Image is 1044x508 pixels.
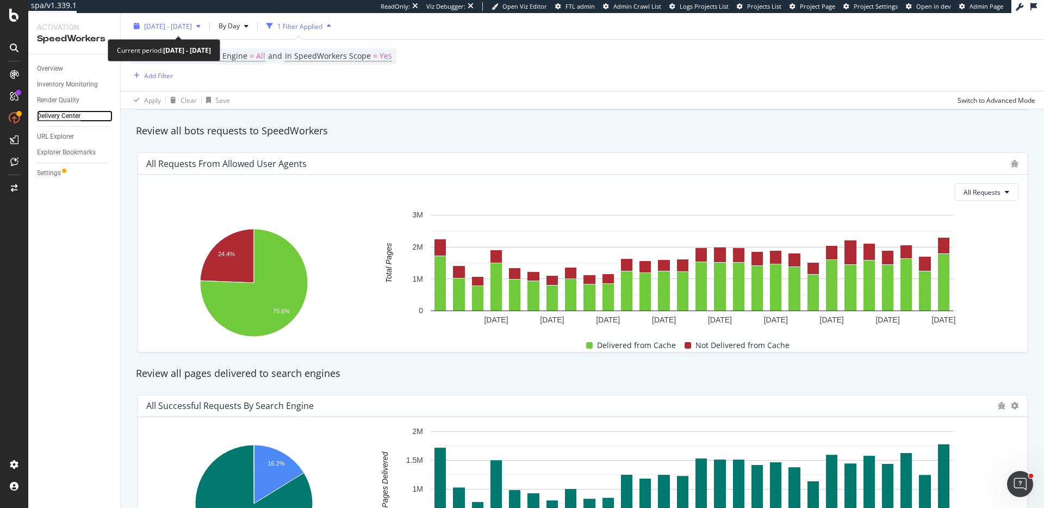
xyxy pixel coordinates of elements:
a: Admin Crawl List [603,2,661,11]
div: SpeedWorkers [37,33,111,45]
span: All [256,48,265,64]
text: 1M [413,275,423,283]
div: Clear [181,95,197,104]
div: Apply [144,95,161,104]
div: Switch to Advanced Mode [958,95,1035,104]
div: Review all bots requests to SpeedWorkers [130,124,1034,138]
div: ReadOnly: [381,2,410,11]
text: 2M [413,243,423,251]
div: All Successful Requests by Search Engine [146,400,314,411]
text: [DATE] [708,315,732,324]
span: Search Engine [195,51,247,61]
a: Settings [37,168,113,179]
text: [DATE] [484,315,508,324]
text: 1M [413,485,423,493]
span: Open in dev [916,2,951,10]
button: Clear [166,91,197,109]
b: [DATE] - [DATE] [163,46,211,55]
button: 1 Filter Applied [262,17,335,35]
a: Explorer Bookmarks [37,147,113,158]
a: Inventory Monitoring [37,79,113,90]
text: 1.5M [406,456,423,464]
span: Delivered from Cache [597,339,676,352]
a: Overview [37,63,113,75]
text: 16.2% [268,460,284,467]
div: Overview [37,63,63,75]
div: Current period: [117,44,211,57]
div: bug [998,402,1005,410]
div: Inventory Monitoring [37,79,98,90]
span: FTL admin [565,2,595,10]
text: 24.4% [218,251,235,257]
a: Admin Page [959,2,1003,11]
a: Delivery Center [37,110,113,122]
span: Project Page [800,2,835,10]
div: Explorer Bookmarks [37,147,96,158]
div: 1 Filter Applied [277,21,322,30]
text: [DATE] [820,315,844,324]
button: [DATE] - [DATE] [129,17,205,35]
text: [DATE] [652,315,676,324]
iframe: Intercom live chat [1007,471,1033,497]
text: [DATE] [596,315,620,324]
span: Logs Projects List [680,2,729,10]
span: = [373,51,377,61]
a: Projects List [737,2,781,11]
div: Add Filter [144,71,173,80]
div: Delivery Center [37,110,80,122]
button: By Day [214,17,253,35]
span: = [250,51,254,61]
div: All Requests from Allowed User Agents [146,158,307,169]
span: Not Delivered from Cache [695,339,790,352]
span: and [268,51,282,61]
text: 75.6% [273,308,290,315]
a: FTL admin [555,2,595,11]
text: 0 [419,307,423,315]
span: In SpeedWorkers Scope [285,51,371,61]
a: Project Page [790,2,835,11]
div: bug [1011,160,1018,168]
button: All Requests [954,183,1018,201]
svg: A chart. [365,209,1018,330]
svg: A chart. [146,223,361,343]
button: Apply [129,91,161,109]
div: URL Explorer [37,131,74,143]
text: [DATE] [540,315,564,324]
div: Settings [37,168,61,179]
span: All Requests [964,188,1000,197]
span: Project Settings [854,2,898,10]
span: Open Viz Editor [502,2,547,10]
div: Save [215,95,230,104]
button: Save [202,91,230,109]
text: 2M [413,427,423,436]
span: [DATE] - [DATE] [144,21,192,30]
text: [DATE] [931,315,955,324]
a: Render Quality [37,95,113,106]
span: Yes [380,48,392,64]
span: Admin Crawl List [613,2,661,10]
div: Review all pages delivered to search engines [130,367,1034,381]
text: [DATE] [875,315,899,324]
text: [DATE] [764,315,788,324]
a: Open Viz Editor [492,2,547,11]
span: Admin Page [970,2,1003,10]
a: Project Settings [843,2,898,11]
a: Open in dev [906,2,951,11]
a: Logs Projects List [669,2,729,11]
text: Total Pages [384,243,393,283]
text: 3M [413,211,423,220]
button: Switch to Advanced Mode [953,91,1035,109]
button: Add Filter [129,69,173,82]
div: Viz Debugger: [426,2,465,11]
div: Activation [37,22,111,33]
span: Projects List [747,2,781,10]
a: URL Explorer [37,131,113,143]
span: By Day [214,21,240,30]
div: Render Quality [37,95,79,106]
